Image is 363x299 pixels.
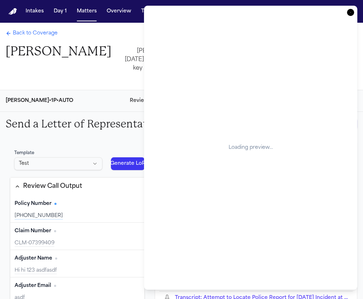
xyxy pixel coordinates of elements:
h1: [PERSON_NAME] [6,43,111,59]
div: Adjuster Name (required) [10,250,144,277]
span: Policy Number [15,200,52,207]
button: Day 1 [51,5,70,18]
div: [PHONE_NUMBER] [15,212,140,219]
div: Review Call Output [23,182,82,191]
span: Adjuster Name [15,255,52,262]
button: Review Details [127,94,180,107]
div: Loading preview… [153,15,348,281]
span: Has citation [54,203,57,205]
button: Generate LoR [111,157,145,170]
button: Select LoR template [14,157,102,170]
span: Back to Coverage [13,30,58,37]
span: No citation [54,230,56,232]
img: Finch Logo [9,8,17,15]
button: Overview [104,5,134,18]
h2: Send a Letter of Representation [6,118,164,130]
div: Hi hi 123 asdfasdf [15,267,140,274]
span: Claim Number [15,228,51,235]
div: CLM-07399409 [15,240,140,247]
div: Policy Number (required) [10,195,144,223]
button: Tasks [138,5,157,18]
span: No citation [55,257,57,260]
div: [PERSON_NAME] • 1P • AUTO [6,97,73,104]
a: Back to Coverage [6,30,58,37]
button: Firms [161,5,181,18]
span: No citation [54,285,56,287]
button: Matters [74,5,100,18]
button: The Flock [186,5,216,18]
div: An incident involving [PERSON_NAME] occurred at [STREET_ADDRESS][PERSON_NAME][US_STATE]. Both sou... [123,38,357,72]
div: Template [14,150,102,156]
button: Review Call Output [10,178,144,195]
a: Home [9,8,17,15]
span: Review Details [130,97,167,104]
button: Intakes [23,5,47,18]
span: Adjuster Email [15,282,51,289]
div: Claim Number (required) [10,223,144,250]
